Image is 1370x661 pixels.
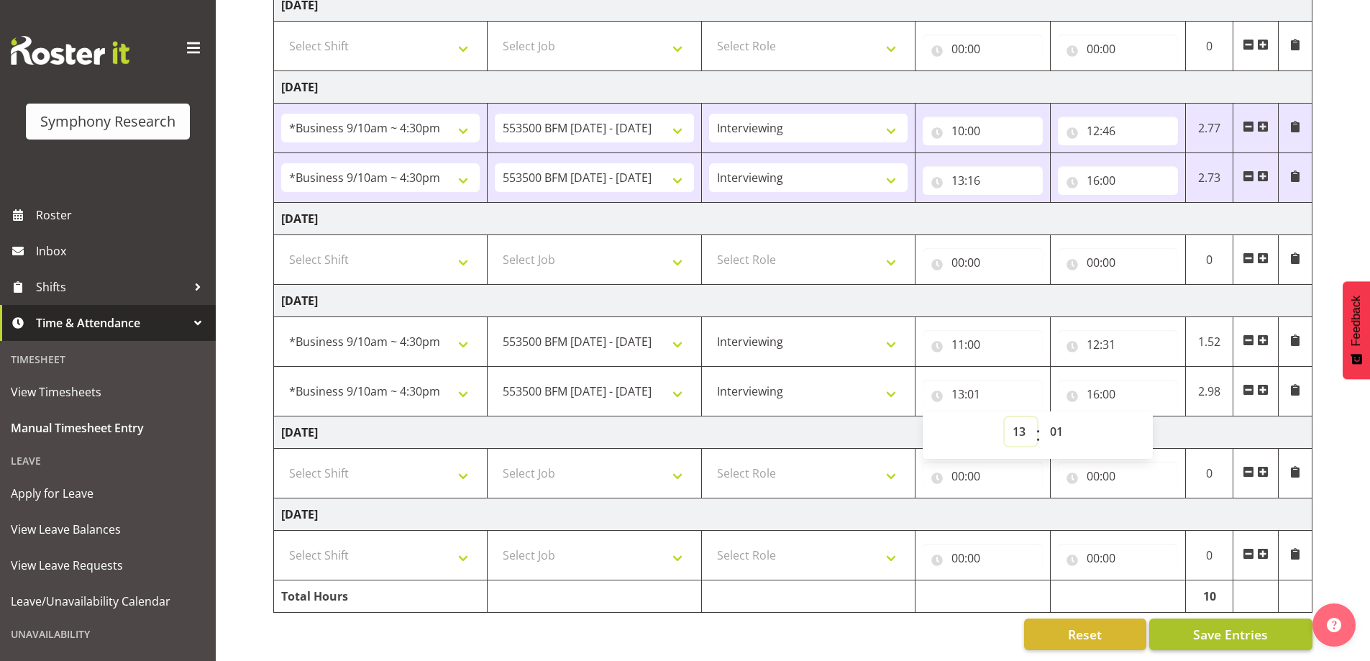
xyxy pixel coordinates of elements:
span: Manual Timesheet Entry [11,417,205,439]
input: Click to select... [923,248,1043,277]
td: [DATE] [274,71,1312,104]
span: View Leave Requests [11,555,205,576]
input: Click to select... [1058,248,1178,277]
td: 1.52 [1185,317,1233,367]
a: View Timesheets [4,374,212,410]
input: Click to select... [1058,544,1178,573]
td: [DATE] [274,203,1312,235]
span: Feedback [1350,296,1363,346]
td: 0 [1185,531,1233,580]
span: Save Entries [1193,625,1268,644]
td: Total Hours [274,580,488,613]
span: Roster [36,204,209,226]
button: Save Entries [1149,619,1312,650]
td: 0 [1185,449,1233,498]
a: View Leave Balances [4,511,212,547]
span: Apply for Leave [11,483,205,504]
span: View Leave Balances [11,519,205,540]
td: [DATE] [274,285,1312,317]
div: Leave [4,446,212,475]
input: Click to select... [923,330,1043,359]
input: Click to select... [1058,380,1178,409]
td: 2.98 [1185,367,1233,416]
span: View Timesheets [11,381,205,403]
div: Symphony Research [40,111,175,132]
img: help-xxl-2.png [1327,618,1341,632]
div: Unavailability [4,619,212,649]
span: Reset [1068,625,1102,644]
input: Click to select... [923,117,1043,145]
input: Click to select... [923,35,1043,63]
input: Click to select... [1058,35,1178,63]
input: Click to select... [1058,330,1178,359]
input: Click to select... [923,462,1043,491]
input: Click to select... [923,544,1043,573]
input: Click to select... [1058,166,1178,195]
input: Click to select... [923,380,1043,409]
div: Timesheet [4,345,212,374]
span: Time & Attendance [36,312,187,334]
span: Shifts [36,276,187,298]
td: [DATE] [274,498,1312,531]
input: Click to select... [923,166,1043,195]
span: Inbox [36,240,209,262]
td: 10 [1185,580,1233,613]
td: 2.77 [1185,104,1233,153]
span: : [1036,417,1041,453]
a: Leave/Unavailability Calendar [4,583,212,619]
a: View Leave Requests [4,547,212,583]
button: Reset [1024,619,1146,650]
td: 0 [1185,235,1233,285]
td: 2.73 [1185,153,1233,203]
img: Rosterit website logo [11,36,129,65]
a: Manual Timesheet Entry [4,410,212,446]
td: [DATE] [274,416,1312,449]
button: Feedback - Show survey [1343,281,1370,379]
input: Click to select... [1058,117,1178,145]
a: Apply for Leave [4,475,212,511]
input: Click to select... [1058,462,1178,491]
td: 0 [1185,22,1233,71]
span: Leave/Unavailability Calendar [11,591,205,612]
